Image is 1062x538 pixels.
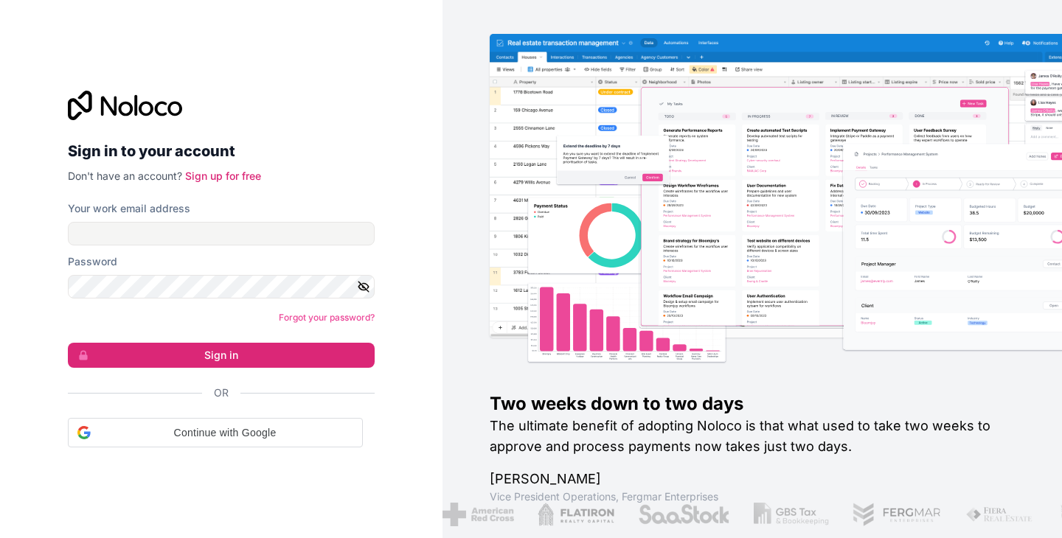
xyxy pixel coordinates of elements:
input: Password [68,275,375,298]
h1: Vice President Operations , Fergmar Enterprises [490,489,1015,504]
h1: [PERSON_NAME] [490,469,1015,489]
h2: Sign in to your account [68,138,375,164]
img: /assets/saastock-C6Zbiodz.png [637,503,730,526]
button: Sign in [68,343,375,368]
h2: The ultimate benefit of adopting Noloco is that what used to take two weeks to approve and proces... [490,416,1015,457]
label: Password [68,254,117,269]
a: Forgot your password? [279,312,375,323]
img: /assets/fergmar-CudnrXN5.png [852,503,942,526]
img: /assets/flatiron-C8eUkumj.png [538,503,614,526]
img: /assets/american-red-cross-BAupjrZR.png [442,503,514,526]
img: /assets/fiera-fwj2N5v4.png [965,503,1035,526]
input: Email address [68,222,375,245]
a: Sign up for free [185,170,261,182]
img: /assets/gbstax-C-GtDUiK.png [754,503,829,526]
h1: Two weeks down to two days [490,392,1015,416]
span: Or [214,385,229,400]
div: Continue with Google [68,418,363,447]
span: Don't have an account? [68,170,182,182]
span: Continue with Google [97,425,353,441]
label: Your work email address [68,201,190,216]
